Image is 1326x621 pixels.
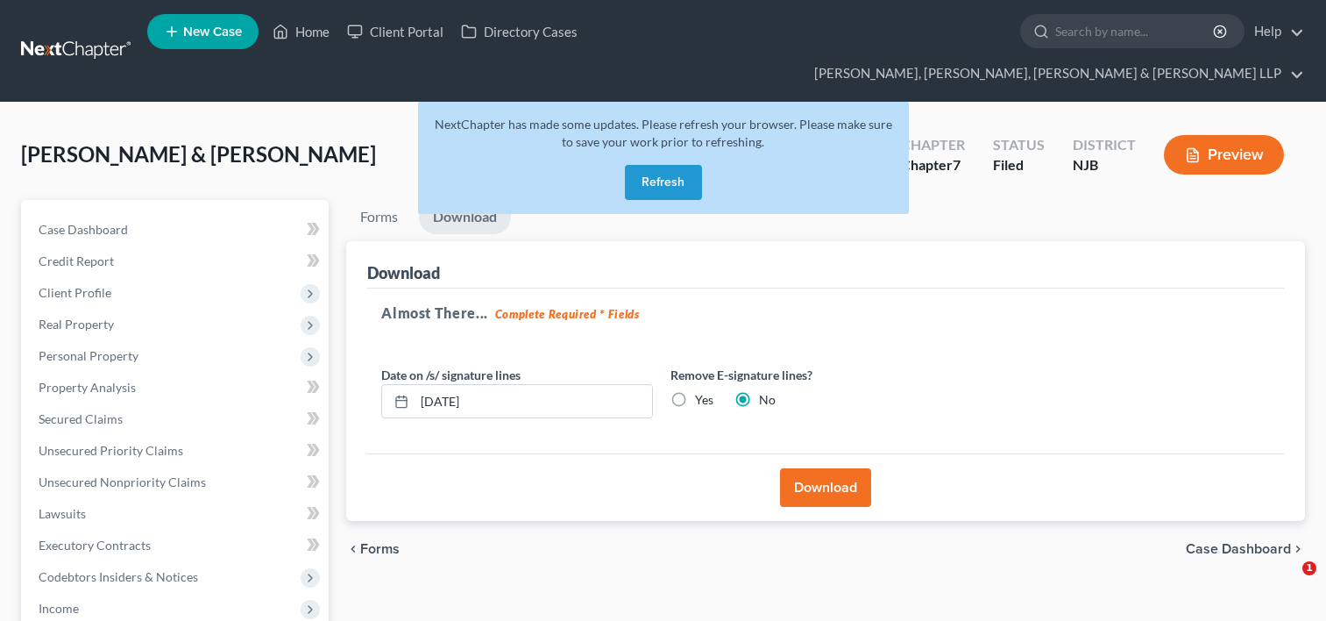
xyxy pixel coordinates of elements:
[39,285,111,300] span: Client Profile
[953,156,961,173] span: 7
[346,542,360,556] i: chevron_left
[1245,16,1304,47] a: Help
[1073,135,1136,155] div: District
[993,155,1045,175] div: Filed
[39,475,206,489] span: Unsecured Nonpriority Claims
[452,16,586,47] a: Directory Cases
[25,214,329,246] a: Case Dashboard
[39,253,114,268] span: Credit Report
[25,530,329,561] a: Executory Contracts
[338,16,452,47] a: Client Portal
[39,317,114,332] span: Real Property
[39,569,198,584] span: Codebtors Insiders & Notices
[183,25,242,39] span: New Case
[346,200,412,234] a: Forms
[1186,542,1291,556] span: Case Dashboard
[39,380,136,395] span: Property Analysis
[39,601,79,616] span: Income
[39,348,138,363] span: Personal Property
[25,403,329,435] a: Secured Claims
[1291,542,1305,556] i: chevron_right
[415,385,652,418] input: MM/DD/YYYY
[625,165,702,200] button: Refresh
[39,222,128,237] span: Case Dashboard
[39,506,86,521] span: Lawsuits
[381,303,1270,324] h5: Almost There...
[264,16,338,47] a: Home
[1266,561,1308,603] iframe: Intercom live chat
[1073,155,1136,175] div: NJB
[670,366,942,384] label: Remove E-signature lines?
[695,391,713,409] label: Yes
[39,443,183,458] span: Unsecured Priority Claims
[367,262,440,283] div: Download
[1186,542,1305,556] a: Case Dashboard chevron_right
[381,366,521,384] label: Date on /s/ signature lines
[25,372,329,403] a: Property Analysis
[360,542,400,556] span: Forms
[901,155,965,175] div: Chapter
[346,542,423,556] button: chevron_left Forms
[25,435,329,467] a: Unsecured Priority Claims
[39,411,123,426] span: Secured Claims
[780,468,871,507] button: Download
[435,117,892,149] span: NextChapter has made some updates. Please refresh your browser. Please make sure to save your wor...
[1055,15,1216,47] input: Search by name...
[1164,135,1284,175] button: Preview
[39,538,151,553] span: Executory Contracts
[495,307,640,321] strong: Complete Required * Fields
[993,135,1045,155] div: Status
[25,246,329,277] a: Credit Report
[25,498,329,530] a: Lawsuits
[21,141,376,167] span: [PERSON_NAME] & [PERSON_NAME]
[901,135,965,155] div: Chapter
[25,467,329,498] a: Unsecured Nonpriority Claims
[1302,561,1316,575] span: 1
[805,58,1304,89] a: [PERSON_NAME], [PERSON_NAME], [PERSON_NAME] & [PERSON_NAME] LLP
[759,391,776,409] label: No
